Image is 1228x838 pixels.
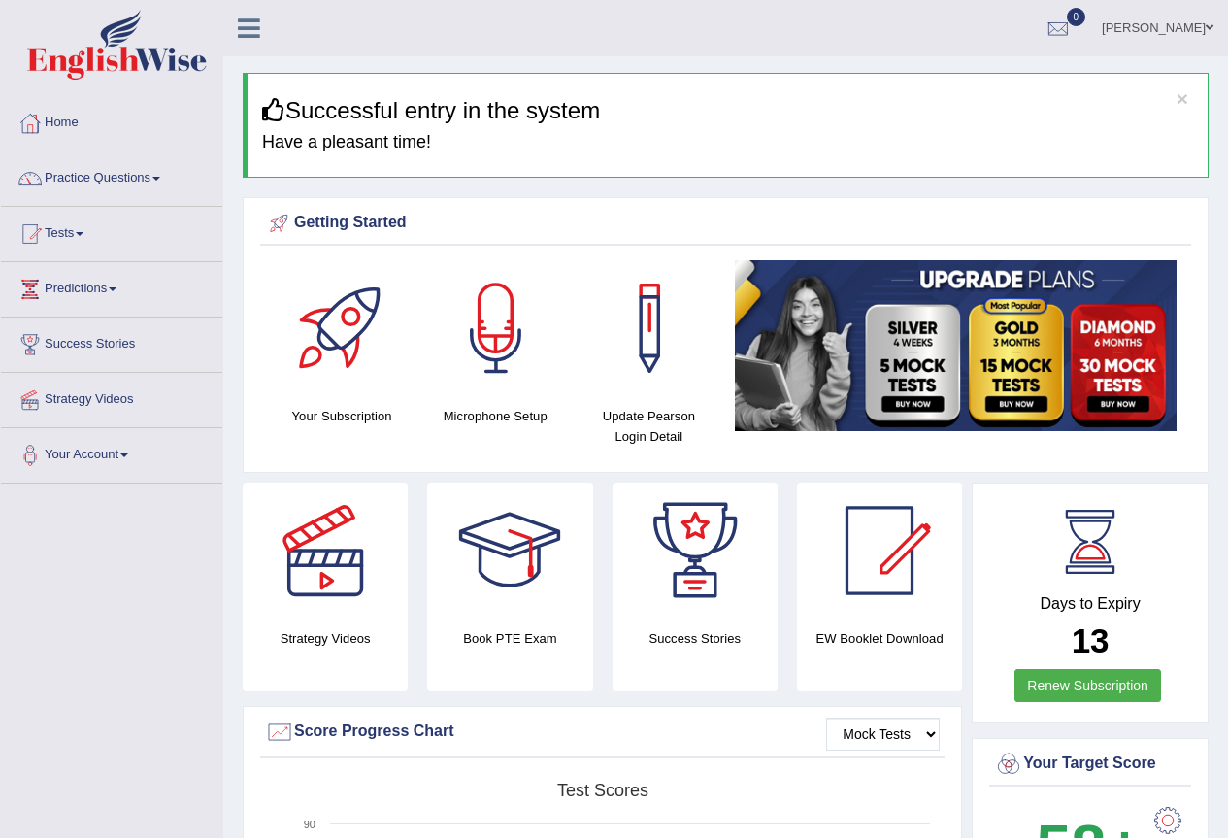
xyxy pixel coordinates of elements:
tspan: Test scores [557,781,648,800]
h4: Your Subscription [275,406,409,426]
h4: Success Stories [613,628,778,649]
h4: Strategy Videos [243,628,408,649]
a: Success Stories [1,318,222,366]
h4: Book PTE Exam [427,628,592,649]
b: 13 [1072,621,1110,659]
div: Your Target Score [994,750,1186,779]
h4: Have a pleasant time! [262,133,1193,152]
img: small5.jpg [735,260,1177,431]
h3: Successful entry in the system [262,98,1193,123]
span: 0 [1067,8,1086,26]
a: Home [1,96,222,145]
button: × [1177,88,1188,109]
h4: EW Booklet Download [797,628,962,649]
h4: Days to Expiry [994,595,1186,613]
div: Getting Started [265,209,1186,238]
h4: Update Pearson Login Detail [581,406,715,447]
a: Tests [1,207,222,255]
div: Score Progress Chart [265,718,940,747]
a: Predictions [1,262,222,311]
a: Strategy Videos [1,373,222,421]
text: 90 [304,819,315,830]
a: Practice Questions [1,151,222,200]
a: Your Account [1,428,222,477]
h4: Microphone Setup [428,406,562,426]
a: Renew Subscription [1014,669,1161,702]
